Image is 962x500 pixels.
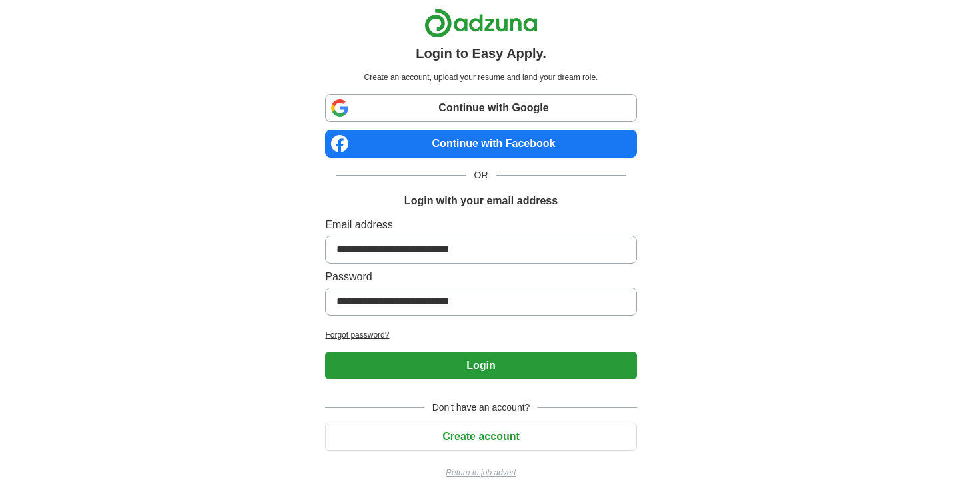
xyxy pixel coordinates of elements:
[325,269,636,285] label: Password
[404,193,558,209] h1: Login with your email address
[325,352,636,379] button: Login
[325,423,636,451] button: Create account
[325,467,636,479] a: Return to job advert
[328,71,634,83] p: Create an account, upload your resume and land your dream role.
[325,431,636,442] a: Create account
[424,8,538,38] img: Adzuna logo
[424,401,538,415] span: Don't have an account?
[325,329,636,341] a: Forgot password?
[325,217,636,233] label: Email address
[466,168,496,182] span: OR
[416,43,546,63] h1: Login to Easy Apply.
[325,94,636,122] a: Continue with Google
[325,130,636,158] a: Continue with Facebook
